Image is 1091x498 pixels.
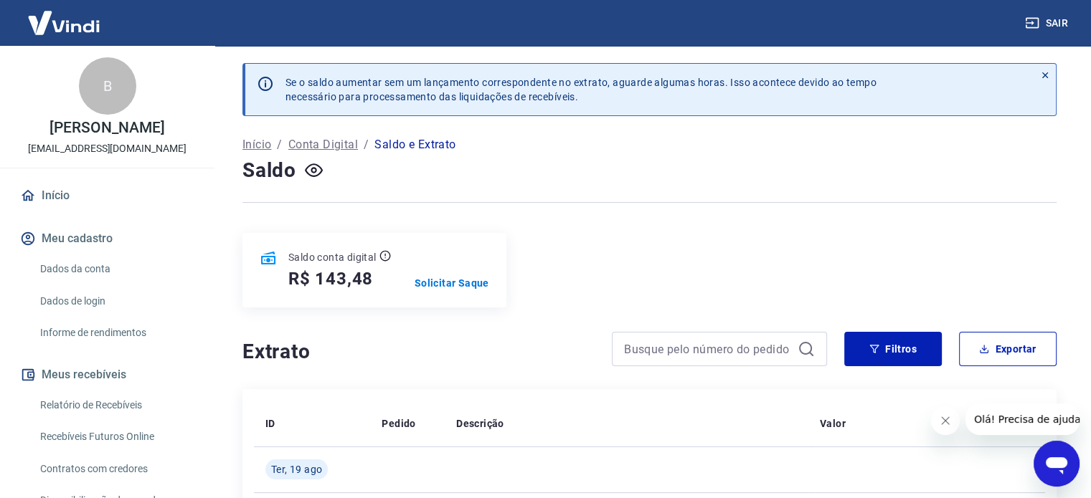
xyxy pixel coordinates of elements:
[374,136,455,153] p: Saldo e Extrato
[79,57,136,115] div: B
[40,23,70,34] div: v 4.0.25
[34,254,197,284] a: Dados da conta
[60,83,71,95] img: tab_domain_overview_orange.svg
[959,332,1057,366] button: Exportar
[931,406,960,435] iframe: Fechar mensagem
[1022,10,1074,37] button: Sair
[75,85,110,94] div: Domínio
[364,136,369,153] p: /
[17,223,197,254] button: Meu cadastro
[34,391,197,420] a: Relatório de Recebíveis
[820,416,846,431] p: Valor
[265,416,275,431] p: ID
[242,136,271,153] a: Início
[965,403,1080,435] iframe: Mensagem da empresa
[242,156,296,185] h4: Saldo
[37,37,205,49] div: [PERSON_NAME]: [DOMAIN_NAME]
[415,276,489,290] a: Solicitar Saque
[285,75,877,104] p: Se o saldo aumentar sem um lançamento correspondente no extrato, aguarde algumas horas. Isso acon...
[844,332,942,366] button: Filtros
[17,359,197,391] button: Meus recebíveis
[288,136,358,153] a: Conta Digital
[151,83,163,95] img: tab_keywords_by_traffic_grey.svg
[34,422,197,451] a: Recebíveis Futuros Online
[49,120,164,135] p: [PERSON_NAME]
[288,250,377,264] p: Saldo conta digital
[624,338,792,360] input: Busque pelo número do pedido
[277,136,282,153] p: /
[271,462,322,477] span: Ter, 19 ago
[456,416,504,431] p: Descrição
[1034,441,1080,487] iframe: Botão para abrir a janela de mensagens
[288,267,373,290] h5: R$ 143,48
[34,454,197,484] a: Contratos com credores
[17,1,110,44] img: Vindi
[28,141,186,156] p: [EMAIL_ADDRESS][DOMAIN_NAME]
[17,180,197,211] a: Início
[34,287,197,316] a: Dados de login
[167,85,230,94] div: Palavras-chave
[34,318,197,348] a: Informe de rendimentos
[23,37,34,49] img: website_grey.svg
[9,10,121,21] span: Olá! Precisa de ajuda?
[382,416,415,431] p: Pedido
[23,23,34,34] img: logo_orange.svg
[242,337,595,366] h4: Extrato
